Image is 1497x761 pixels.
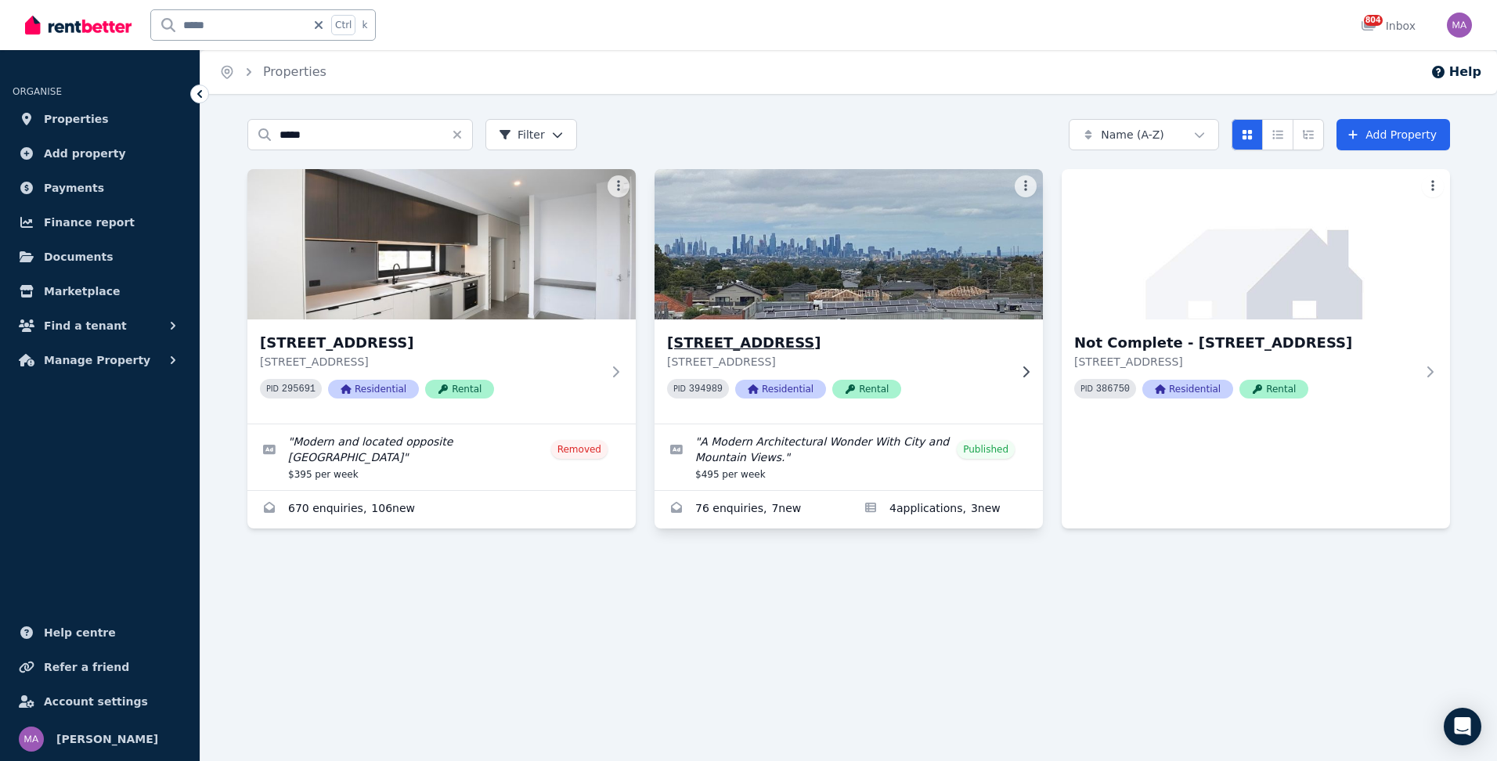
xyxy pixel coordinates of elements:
span: Residential [1142,380,1233,399]
a: Help centre [13,617,187,648]
a: Add property [13,138,187,169]
a: Properties [13,103,187,135]
p: [STREET_ADDRESS] [667,354,1008,370]
a: Add Property [1336,119,1450,150]
a: Documents [13,241,187,272]
span: Refer a friend [44,658,129,676]
img: 401/171 Wheatsheaf Rd, Glenroy [645,165,1053,323]
button: Clear search [451,119,473,150]
button: Name (A-Z) [1069,119,1219,150]
span: Finance report [44,213,135,232]
code: 295691 [282,384,316,395]
span: [PERSON_NAME] [56,730,158,748]
span: k [362,19,367,31]
button: Compact list view [1262,119,1293,150]
span: Add property [44,144,126,163]
img: Not Complete - 101/171 Wheatsheaf Rd, Glenroy [1062,169,1450,319]
a: Not Complete - 101/171 Wheatsheaf Rd, GlenroyNot Complete - [STREET_ADDRESS][STREET_ADDRESS]PID 3... [1062,169,1450,424]
p: [STREET_ADDRESS] [1074,354,1416,370]
button: Card view [1232,119,1263,150]
a: Edit listing: A Modern Architectural Wonder With City and Mountain Views. [655,424,1043,490]
span: Marketplace [44,282,120,301]
span: Rental [832,380,901,399]
a: Enquiries for 401/171 Wheatsheaf Rd, Glenroy [655,491,849,528]
div: Open Intercom Messenger [1444,708,1481,745]
img: Marc Angelone [19,727,44,752]
span: Residential [735,380,826,399]
img: 101/171 Wheatsheaf Road, Glenroy [247,169,636,319]
small: PID [266,384,279,393]
span: Properties [44,110,109,128]
a: Marketplace [13,276,187,307]
span: Name (A-Z) [1101,127,1164,142]
span: Help centre [44,623,116,642]
a: Applications for 401/171 Wheatsheaf Rd, Glenroy [849,491,1043,528]
a: 101/171 Wheatsheaf Road, Glenroy[STREET_ADDRESS][STREET_ADDRESS]PID 295691ResidentialRental [247,169,636,424]
a: Edit listing: Modern and located opposite Glenroy Station [247,424,636,490]
button: Manage Property [13,344,187,376]
span: Payments [44,179,104,197]
button: More options [1422,175,1444,197]
h3: [STREET_ADDRESS] [260,332,601,354]
code: 386750 [1096,384,1130,395]
span: Ctrl [331,15,355,35]
img: RentBetter [25,13,132,37]
button: Help [1430,63,1481,81]
span: Filter [499,127,545,142]
span: Manage Property [44,351,150,370]
h3: [STREET_ADDRESS] [667,332,1008,354]
a: Account settings [13,686,187,717]
div: Inbox [1361,18,1416,34]
button: Find a tenant [13,310,187,341]
nav: Breadcrumb [200,50,345,94]
span: Rental [425,380,494,399]
span: Find a tenant [44,316,127,335]
a: Finance report [13,207,187,238]
h3: Not Complete - [STREET_ADDRESS] [1074,332,1416,354]
div: View options [1232,119,1324,150]
code: 394989 [689,384,723,395]
a: Properties [263,64,326,79]
span: 804 [1364,15,1383,26]
p: [STREET_ADDRESS] [260,354,601,370]
span: Account settings [44,692,148,711]
img: Marc Angelone [1447,13,1472,38]
span: ORGANISE [13,86,62,97]
span: Residential [328,380,419,399]
span: Rental [1239,380,1308,399]
button: More options [1015,175,1037,197]
button: Expanded list view [1293,119,1324,150]
button: Filter [485,119,577,150]
a: Enquiries for 101/171 Wheatsheaf Road, Glenroy [247,491,636,528]
a: 401/171 Wheatsheaf Rd, Glenroy[STREET_ADDRESS][STREET_ADDRESS]PID 394989ResidentialRental [655,169,1043,424]
span: Documents [44,247,114,266]
small: PID [673,384,686,393]
a: Refer a friend [13,651,187,683]
a: Payments [13,172,187,204]
small: PID [1080,384,1093,393]
button: More options [608,175,629,197]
